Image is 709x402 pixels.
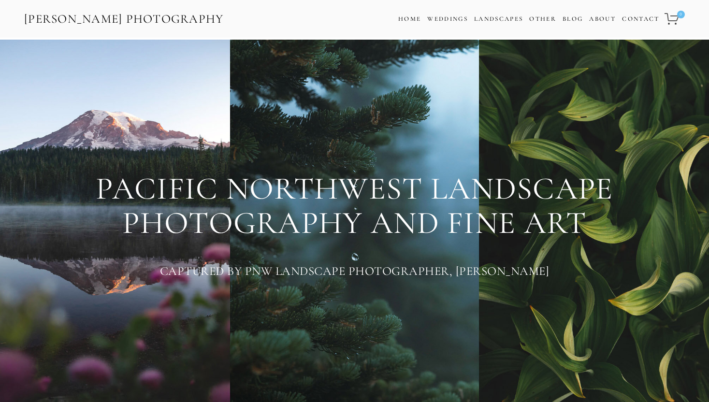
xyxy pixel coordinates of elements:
a: Blog [563,12,583,26]
h3: Captured By PNW Landscape Photographer, [PERSON_NAME] [24,261,685,281]
h1: PACIFIC NORTHWEST LANDSCAPE PHOTOGRAPHY AND FINE ART [24,172,685,241]
a: Home [398,12,421,26]
span: 0 [677,11,685,18]
a: Other [529,15,556,23]
a: Landscapes [474,15,523,23]
a: 0 items in cart [663,7,686,30]
a: Weddings [427,15,468,23]
a: About [589,12,616,26]
a: [PERSON_NAME] Photography [23,8,225,30]
a: Contact [622,12,659,26]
